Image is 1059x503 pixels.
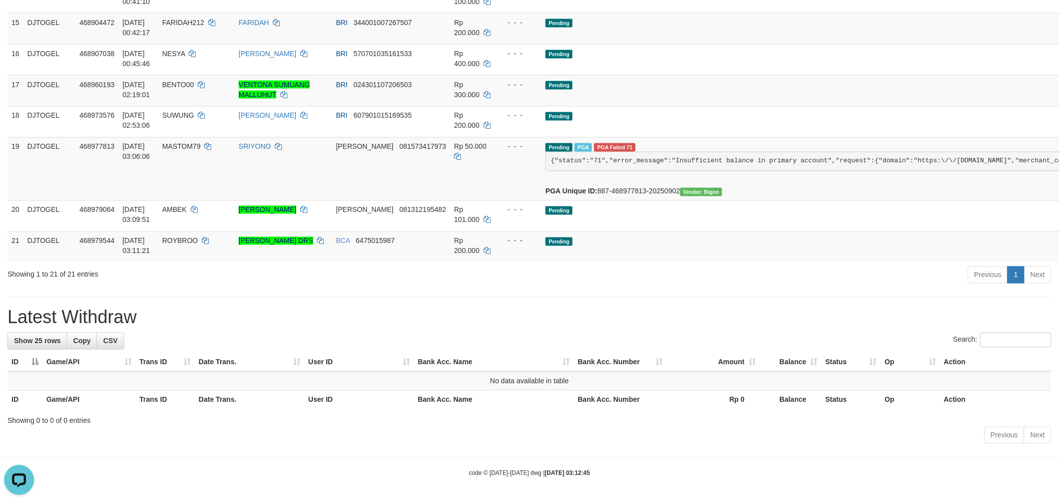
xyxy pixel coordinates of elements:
span: [PERSON_NAME] [336,206,393,214]
span: Pending [546,19,573,28]
input: Search: [980,333,1051,348]
th: Balance [760,390,822,409]
a: Show 25 rows [8,333,67,350]
a: Previous [968,267,1008,284]
th: Status [822,390,881,409]
div: - - - [500,236,538,246]
span: AMBEK [162,206,187,214]
th: Date Trans.: activate to sort column ascending [195,353,304,372]
span: Copy 570701035161533 to clipboard [353,50,412,58]
a: Copy [67,333,97,350]
th: Date Trans. [195,390,304,409]
span: Copy 024301107206503 to clipboard [353,81,412,89]
span: ROYBROO [162,237,198,245]
span: Pending [546,50,573,59]
th: User ID [304,390,414,409]
td: 21 [8,232,24,263]
span: Pending [546,81,573,90]
span: 468979064 [80,206,115,214]
a: [PERSON_NAME] DRS [239,237,313,245]
td: No data available in table [8,372,1051,391]
h1: Latest Withdraw [8,308,1051,328]
td: 18 [8,106,24,137]
div: - - - [500,18,538,28]
th: Amount: activate to sort column ascending [667,353,760,372]
th: Action [940,353,1051,372]
th: Trans ID: activate to sort column ascending [136,353,195,372]
span: 468977813 [80,143,115,151]
strong: [DATE] 03:12:45 [545,470,590,477]
span: BENTO00 [162,81,194,89]
td: DJTOGEL [24,44,76,75]
th: Op: activate to sort column ascending [881,353,940,372]
span: [DATE] 03:11:21 [123,237,150,255]
span: NESYA [162,50,185,58]
span: Rp 200.000 [454,112,480,130]
td: 15 [8,13,24,44]
span: CSV [103,337,118,345]
span: Rp 50.000 [454,143,487,151]
th: Balance: activate to sort column ascending [760,353,822,372]
th: Bank Acc. Number: activate to sort column ascending [574,353,667,372]
span: FARIDAH212 [162,19,204,27]
span: 468973576 [80,112,115,120]
a: [PERSON_NAME] [239,112,296,120]
td: 19 [8,137,24,201]
th: ID: activate to sort column descending [8,353,43,372]
th: Action [940,390,1051,409]
a: [PERSON_NAME] [239,206,296,214]
span: BCA [336,237,350,245]
th: User ID: activate to sort column ascending [304,353,414,372]
th: Op [881,390,940,409]
td: DJTOGEL [24,106,76,137]
div: Showing 0 to 0 of 0 entries [8,412,1051,426]
a: SRIYONO [239,143,271,151]
span: [DATE] 03:06:06 [123,143,150,161]
a: 1 [1007,267,1024,284]
span: Copy 081573417973 to clipboard [399,143,446,151]
th: Game/API: activate to sort column ascending [43,353,136,372]
td: DJTOGEL [24,232,76,263]
th: Trans ID [136,390,195,409]
th: Bank Acc. Number [574,390,667,409]
div: - - - [500,49,538,59]
span: Copy 081312195482 to clipboard [399,206,446,214]
span: 468904472 [80,19,115,27]
span: [DATE] 00:42:17 [123,19,150,37]
a: FARIDAH [239,19,269,27]
a: Next [1024,267,1051,284]
span: 468960193 [80,81,115,89]
span: Rp 101.000 [454,206,480,224]
span: BRI [336,112,347,120]
td: 16 [8,44,24,75]
div: - - - [500,80,538,90]
th: Rp 0 [667,390,760,409]
span: BRI [336,19,347,27]
span: Pending [546,206,573,215]
span: Rp 200.000 [454,19,480,37]
td: DJTOGEL [24,75,76,106]
small: code © [DATE]-[DATE] dwg | [469,470,590,477]
span: Copy 607901015169535 to clipboard [353,112,412,120]
th: Bank Acc. Name [414,390,574,409]
span: Rp 200.000 [454,237,480,255]
a: Previous [984,427,1024,444]
span: Rp 300.000 [454,81,480,99]
span: [DATE] 02:53:06 [123,112,150,130]
span: Pending [546,143,573,152]
th: ID [8,390,43,409]
span: MASTOM79 [162,143,201,151]
span: Pending [546,237,573,246]
th: Status: activate to sort column ascending [822,353,881,372]
span: 468979544 [80,237,115,245]
a: CSV [97,333,124,350]
span: Copy 344001007267507 to clipboard [353,19,412,27]
span: [DATE] 02:19:01 [123,81,150,99]
a: VENTONA SUMUANG MALLUHUT [239,81,310,99]
div: - - - [500,111,538,121]
span: PGA Error [594,143,636,152]
td: 17 [8,75,24,106]
span: Marked by azaksrdjtogel [575,143,592,152]
span: Show 25 rows [14,337,61,345]
td: DJTOGEL [24,201,76,232]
